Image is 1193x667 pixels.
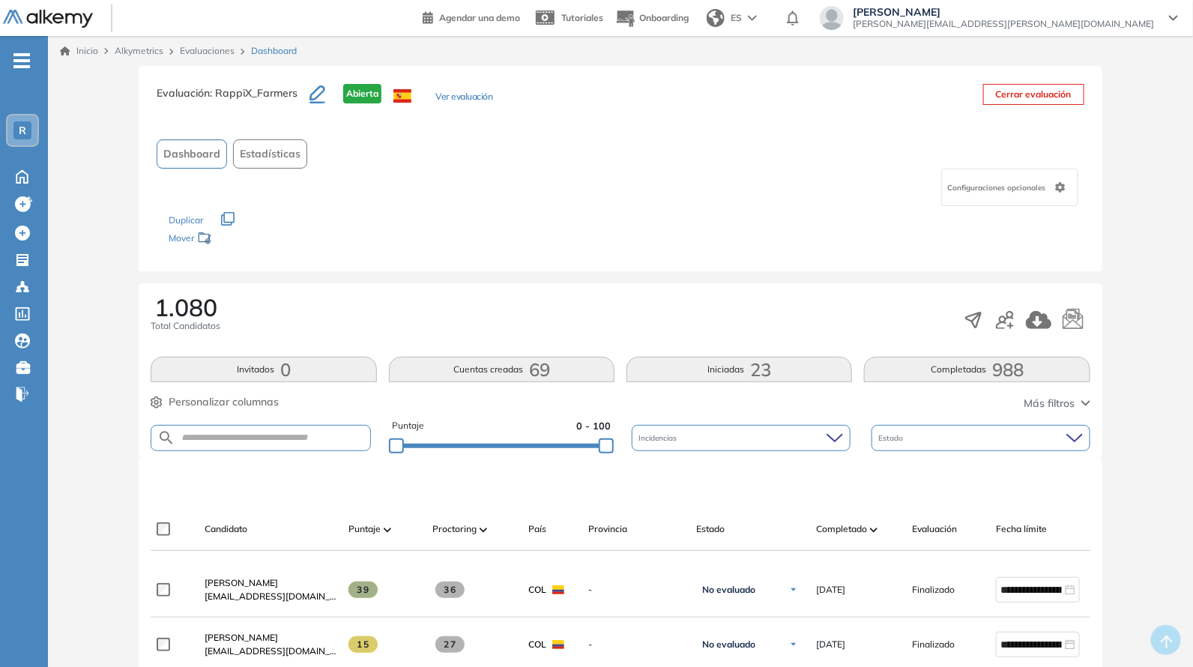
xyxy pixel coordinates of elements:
[157,429,175,447] img: SEARCH_ALT
[169,226,318,253] div: Mover
[552,640,564,649] img: COL
[115,45,163,56] span: Alkymetrics
[948,182,1049,193] span: Configuraciones opcionales
[169,214,203,226] span: Duplicar
[348,582,378,598] span: 39
[210,86,298,100] span: : RappiX_Farmers
[205,522,247,536] span: Candidato
[205,645,336,658] span: [EMAIL_ADDRESS][DOMAIN_NAME]
[3,10,93,28] img: Logo
[816,583,845,597] span: [DATE]
[480,528,487,532] img: [missing "en.ARROW_ALT" translation]
[432,522,477,536] span: Proctoring
[240,146,300,162] span: Estadísticas
[205,576,336,590] a: [PERSON_NAME]
[163,146,220,162] span: Dashboard
[912,638,955,651] span: Finalizado
[157,139,227,169] button: Dashboard
[561,12,603,23] span: Tutoriales
[702,584,755,596] span: No evaluado
[13,59,30,62] i: -
[696,522,725,536] span: Estado
[816,522,867,536] span: Completado
[393,89,411,103] img: ESP
[615,2,689,34] button: Onboarding
[19,124,26,136] span: R
[389,357,614,382] button: Cuentas creadas69
[748,15,757,21] img: arrow
[552,585,564,594] img: COL
[789,585,798,594] img: Ícono de flecha
[180,45,235,56] a: Evaluaciones
[702,639,755,651] span: No evaluado
[205,631,336,645] a: [PERSON_NAME]
[879,432,907,444] span: Estado
[528,522,546,536] span: País
[439,12,520,23] span: Agendar una demo
[343,84,381,103] span: Abierta
[707,9,725,27] img: world
[912,522,957,536] span: Evaluación
[423,7,520,25] a: Agendar una demo
[205,577,278,588] span: [PERSON_NAME]
[816,638,845,651] span: [DATE]
[435,582,465,598] span: 36
[169,394,279,410] span: Personalizar columnas
[789,640,798,649] img: Ícono de flecha
[384,528,391,532] img: [missing "en.ARROW_ALT" translation]
[864,357,1090,382] button: Completadas988
[941,169,1078,206] div: Configuraciones opcionales
[348,636,378,653] span: 15
[639,12,689,23] span: Onboarding
[912,583,955,597] span: Finalizado
[1024,396,1090,411] button: Más filtros
[588,522,627,536] span: Provincia
[731,11,742,25] span: ES
[151,394,279,410] button: Personalizar columnas
[151,357,376,382] button: Invitados0
[872,425,1090,451] div: Estado
[588,638,684,651] span: -
[639,432,680,444] span: Incidencias
[157,84,309,115] h3: Evaluación
[853,6,1154,18] span: [PERSON_NAME]
[983,84,1084,105] button: Cerrar evaluación
[348,522,381,536] span: Puntaje
[435,90,492,106] button: Ver evaluación
[233,139,307,169] button: Estadísticas
[996,522,1047,536] span: Fecha límite
[626,357,852,382] button: Iniciadas23
[870,528,878,532] img: [missing "en.ARROW_ALT" translation]
[576,419,611,433] span: 0 - 100
[60,44,98,58] a: Inicio
[151,319,220,333] span: Total Candidatos
[154,295,217,319] span: 1.080
[853,18,1154,30] span: [PERSON_NAME][EMAIL_ADDRESS][PERSON_NAME][DOMAIN_NAME]
[251,44,297,58] span: Dashboard
[528,638,546,651] span: COL
[528,583,546,597] span: COL
[435,636,465,653] span: 27
[588,583,684,597] span: -
[632,425,851,451] div: Incidencias
[392,419,424,433] span: Puntaje
[1024,396,1075,411] span: Más filtros
[205,632,278,643] span: [PERSON_NAME]
[205,590,336,603] span: [EMAIL_ADDRESS][DOMAIN_NAME]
